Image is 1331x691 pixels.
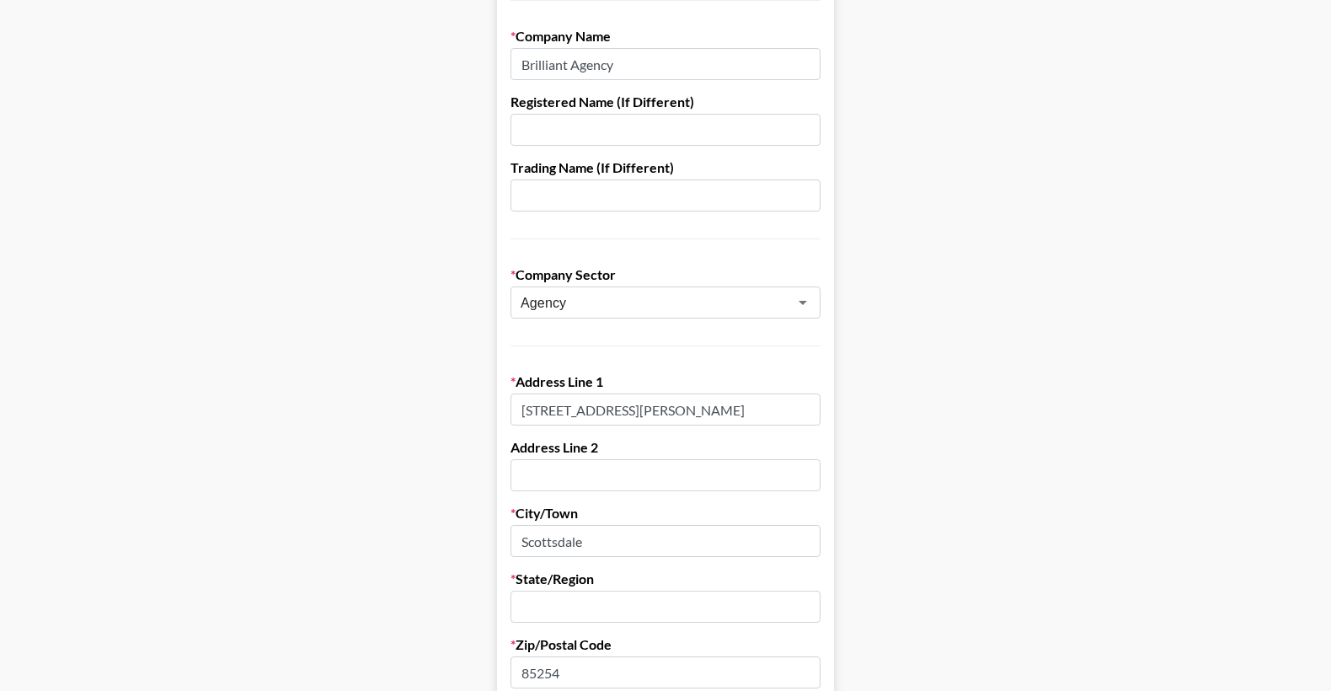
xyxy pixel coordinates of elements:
label: Address Line 2 [510,439,821,456]
label: Company Sector [510,266,821,283]
label: City/Town [510,505,821,522]
label: State/Region [510,570,821,587]
label: Trading Name (If Different) [510,159,821,176]
label: Zip/Postal Code [510,636,821,653]
label: Address Line 1 [510,373,821,390]
label: Company Name [510,28,821,45]
label: Registered Name (If Different) [510,94,821,110]
button: Open [791,291,815,314]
